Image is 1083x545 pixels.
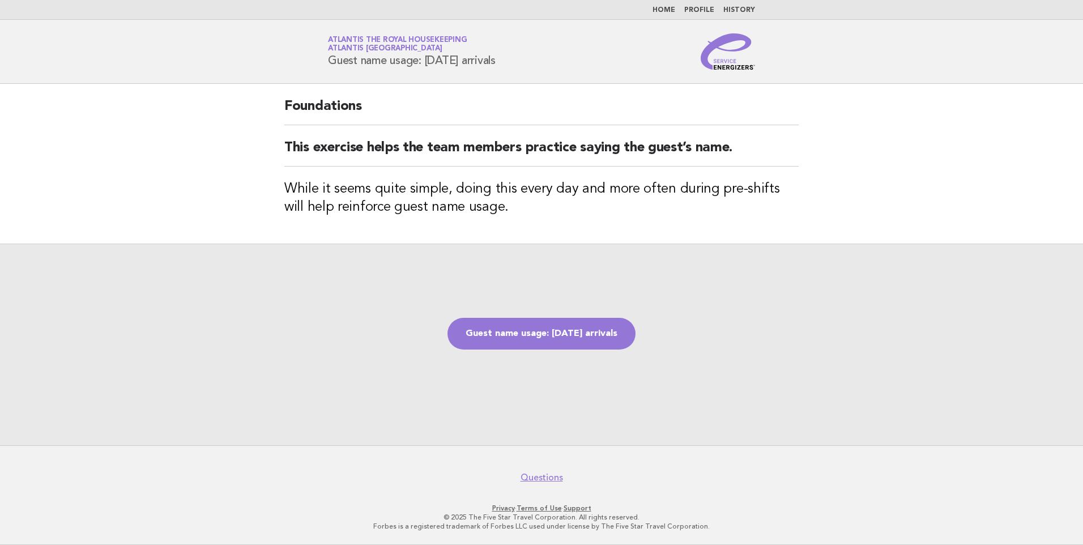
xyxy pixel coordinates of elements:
a: Home [653,7,675,14]
p: · · [195,504,888,513]
a: Support [564,504,591,512]
p: © 2025 The Five Star Travel Corporation. All rights reserved. [195,513,888,522]
a: Guest name usage: [DATE] arrivals [447,318,636,350]
a: Questions [521,472,563,483]
a: Terms of Use [517,504,562,512]
a: History [723,7,755,14]
p: Forbes is a registered trademark of Forbes LLC used under license by The Five Star Travel Corpora... [195,522,888,531]
h2: This exercise helps the team members practice saying the guest’s name. [284,139,799,167]
a: Atlantis the Royal HousekeepingAtlantis [GEOGRAPHIC_DATA] [328,36,467,52]
a: Profile [684,7,714,14]
a: Privacy [492,504,515,512]
img: Service Energizers [701,33,755,70]
h2: Foundations [284,97,799,125]
h1: Guest name usage: [DATE] arrivals [328,37,496,66]
span: Atlantis [GEOGRAPHIC_DATA] [328,45,442,53]
h3: While it seems quite simple, doing this every day and more often during pre-shifts will help rein... [284,180,799,216]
